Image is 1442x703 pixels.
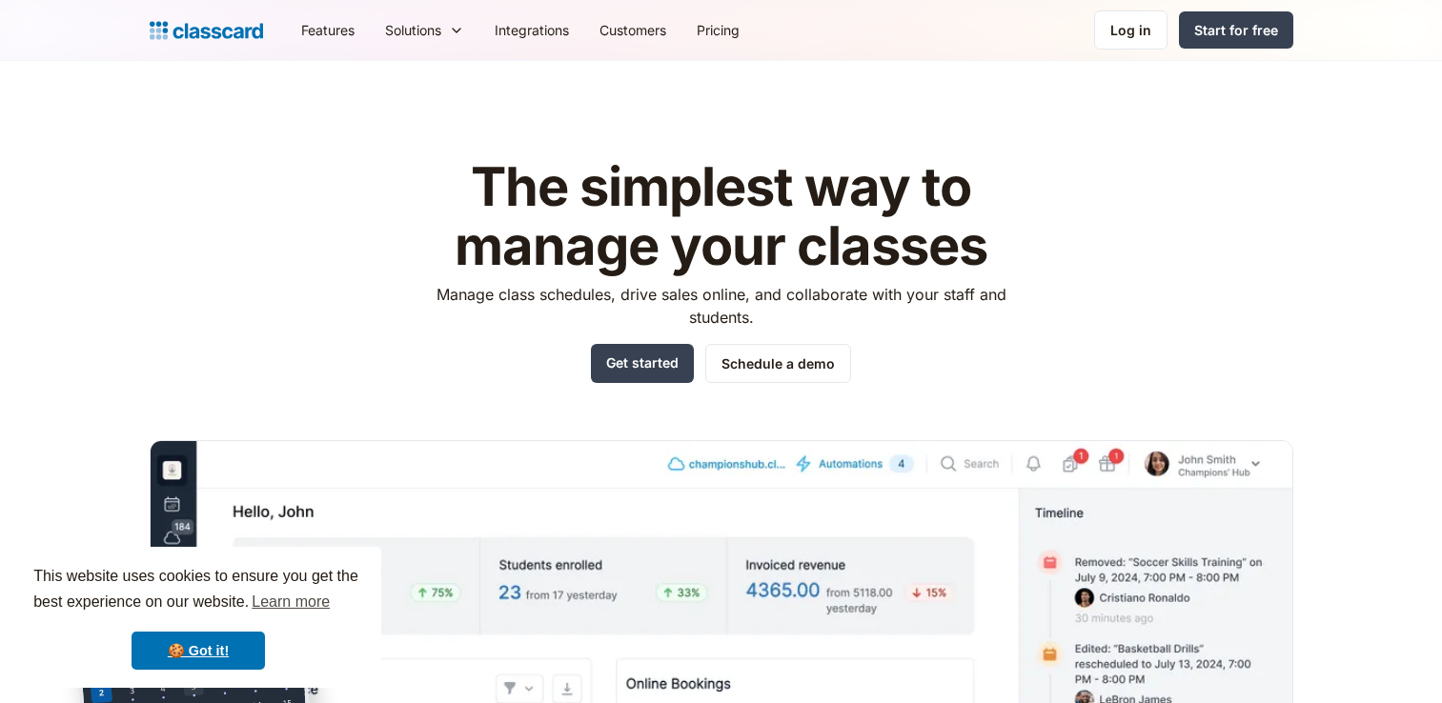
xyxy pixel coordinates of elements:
[150,17,263,44] a: home
[249,588,333,616] a: learn more about cookies
[591,344,694,383] a: Get started
[418,283,1024,329] p: Manage class schedules, drive sales online, and collaborate with your staff and students.
[1110,20,1151,40] div: Log in
[705,344,851,383] a: Schedule a demo
[418,158,1024,275] h1: The simplest way to manage your classes
[15,547,381,688] div: cookieconsent
[681,9,755,51] a: Pricing
[33,565,363,616] span: This website uses cookies to ensure you get the best experience on our website.
[370,9,479,51] div: Solutions
[479,9,584,51] a: Integrations
[385,20,441,40] div: Solutions
[132,632,265,670] a: dismiss cookie message
[286,9,370,51] a: Features
[1179,11,1293,49] a: Start for free
[1094,10,1168,50] a: Log in
[1194,20,1278,40] div: Start for free
[584,9,681,51] a: Customers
